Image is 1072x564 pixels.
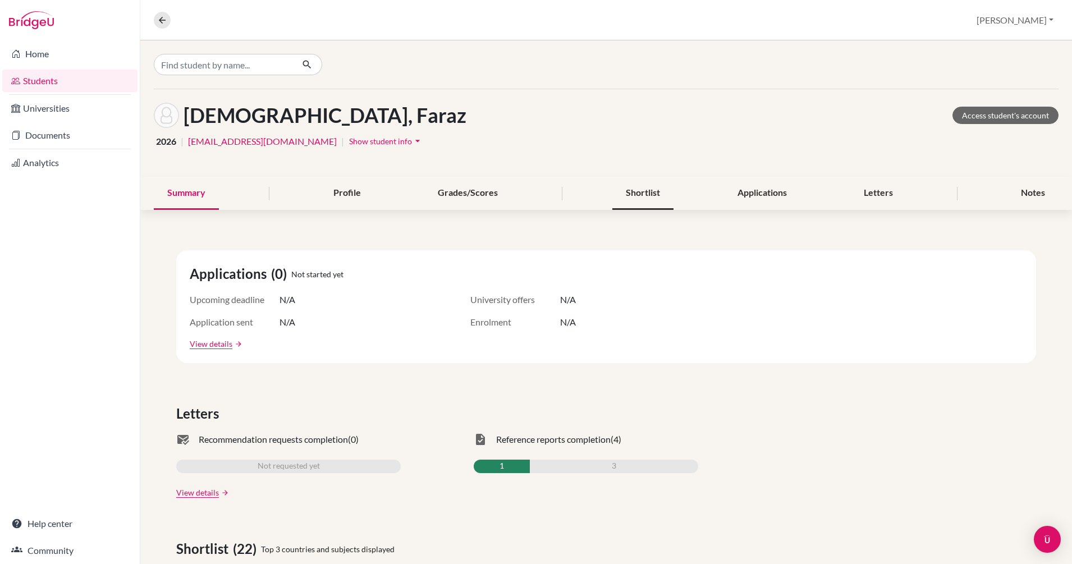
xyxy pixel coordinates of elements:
[424,177,511,210] div: Grades/Scores
[470,315,560,329] span: Enrolment
[154,177,219,210] div: Summary
[1034,526,1061,553] div: Open Intercom Messenger
[271,264,291,284] span: (0)
[2,124,138,146] a: Documents
[190,264,271,284] span: Applications
[2,512,138,535] a: Help center
[176,487,219,498] a: View details
[280,315,295,329] span: N/A
[560,293,576,306] span: N/A
[724,177,800,210] div: Applications
[2,152,138,174] a: Analytics
[952,107,1059,124] a: Access student's account
[612,460,616,473] span: 3
[2,97,138,120] a: Universities
[154,103,179,128] img: Faraz Islam's avatar
[349,136,412,146] span: Show student info
[190,293,280,306] span: Upcoming deadline
[972,10,1059,31] button: [PERSON_NAME]
[2,43,138,65] a: Home
[560,315,576,329] span: N/A
[470,293,560,306] span: University offers
[190,315,280,329] span: Application sent
[9,11,54,29] img: Bridge-U
[496,433,611,446] span: Reference reports completion
[2,70,138,92] a: Students
[850,177,906,210] div: Letters
[2,539,138,562] a: Community
[156,135,176,148] span: 2026
[176,403,223,424] span: Letters
[176,433,190,446] span: mark_email_read
[500,460,504,473] span: 1
[612,177,674,210] div: Shortlist
[412,135,423,146] i: arrow_drop_down
[232,340,242,348] a: arrow_forward
[190,338,232,350] a: View details
[474,433,487,446] span: task
[233,539,261,559] span: (22)
[184,103,466,127] h1: [DEMOGRAPHIC_DATA], Faraz
[199,433,348,446] span: Recommendation requests completion
[291,268,343,280] span: Not started yet
[261,543,395,555] span: Top 3 countries and subjects displayed
[154,54,293,75] input: Find student by name...
[320,177,374,210] div: Profile
[219,489,229,497] a: arrow_forward
[176,539,233,559] span: Shortlist
[188,135,337,148] a: [EMAIL_ADDRESS][DOMAIN_NAME]
[280,293,295,306] span: N/A
[341,135,344,148] span: |
[611,433,621,446] span: (4)
[1007,177,1059,210] div: Notes
[181,135,184,148] span: |
[348,433,359,446] span: (0)
[349,132,424,150] button: Show student infoarrow_drop_down
[258,460,320,473] span: Not requested yet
